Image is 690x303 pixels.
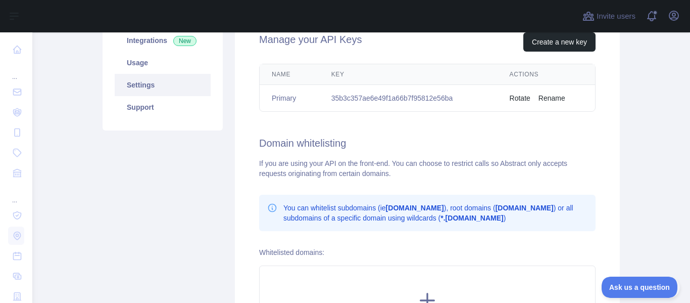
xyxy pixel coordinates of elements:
a: Integrations New [115,29,211,52]
b: *.[DOMAIN_NAME] [440,214,503,222]
button: Create a new key [523,32,596,52]
a: Settings [115,74,211,96]
div: ... [8,184,24,204]
button: Invite users [580,8,637,24]
span: New [173,36,196,46]
th: Key [319,64,498,85]
h2: Manage your API Keys [259,32,362,52]
th: Actions [498,64,595,85]
a: Usage [115,52,211,74]
td: 35b3c357ae6e49f1a66b7f95812e56ba [319,85,498,112]
th: Name [260,64,319,85]
span: Invite users [597,11,635,22]
button: Rotate [510,93,530,103]
h2: Domain whitelisting [259,136,596,150]
div: If you are using your API on the front-end. You can choose to restrict calls so Abstract only acc... [259,158,596,179]
button: Rename [538,93,565,103]
b: [DOMAIN_NAME] [386,204,444,212]
iframe: Toggle Customer Support [602,277,680,298]
div: ... [8,61,24,81]
b: [DOMAIN_NAME] [496,204,554,212]
label: Whitelisted domains: [259,248,324,256]
p: You can whitelist subdomains (ie ), root domains ( ) or all subdomains of a specific domain using... [283,203,587,223]
a: Support [115,96,211,118]
td: Primary [260,85,319,112]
